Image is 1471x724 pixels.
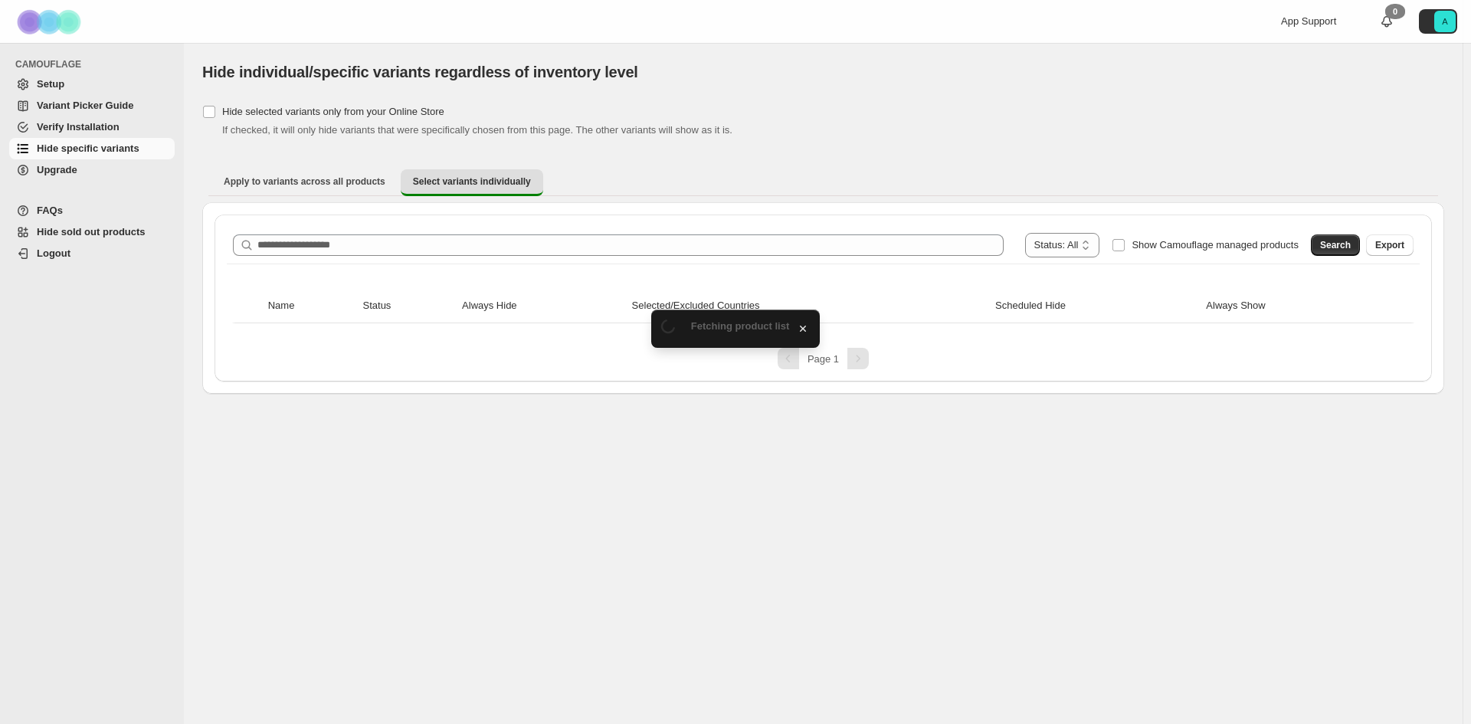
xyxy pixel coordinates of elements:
[9,159,175,181] a: Upgrade
[37,100,133,111] span: Variant Picker Guide
[808,353,839,365] span: Page 1
[37,78,64,90] span: Setup
[1419,9,1457,34] button: Avatar with initials A
[37,121,120,133] span: Verify Installation
[1375,239,1404,251] span: Export
[1385,4,1405,19] div: 0
[37,247,70,259] span: Logout
[1442,17,1448,26] text: A
[202,202,1444,394] div: Select variants individually
[1281,15,1336,27] span: App Support
[202,64,638,80] span: Hide individual/specific variants regardless of inventory level
[1311,234,1360,256] button: Search
[9,200,175,221] a: FAQs
[37,164,77,175] span: Upgrade
[1201,289,1383,323] th: Always Show
[37,143,139,154] span: Hide specific variants
[413,175,531,188] span: Select variants individually
[9,221,175,243] a: Hide sold out products
[1320,239,1351,251] span: Search
[15,58,176,70] span: CAMOUFLAGE
[9,138,175,159] a: Hide specific variants
[211,169,398,194] button: Apply to variants across all products
[37,205,63,216] span: FAQs
[9,74,175,95] a: Setup
[1379,14,1394,29] a: 0
[222,124,732,136] span: If checked, it will only hide variants that were specifically chosen from this page. The other va...
[264,289,359,323] th: Name
[401,169,543,196] button: Select variants individually
[224,175,385,188] span: Apply to variants across all products
[627,289,991,323] th: Selected/Excluded Countries
[1366,234,1414,256] button: Export
[12,1,89,43] img: Camouflage
[1434,11,1456,32] span: Avatar with initials A
[457,289,627,323] th: Always Hide
[1132,239,1299,251] span: Show Camouflage managed products
[222,106,444,117] span: Hide selected variants only from your Online Store
[359,289,458,323] th: Status
[991,289,1201,323] th: Scheduled Hide
[691,320,790,332] span: Fetching product list
[9,95,175,116] a: Variant Picker Guide
[9,243,175,264] a: Logout
[37,226,146,238] span: Hide sold out products
[227,348,1420,369] nav: Pagination
[9,116,175,138] a: Verify Installation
